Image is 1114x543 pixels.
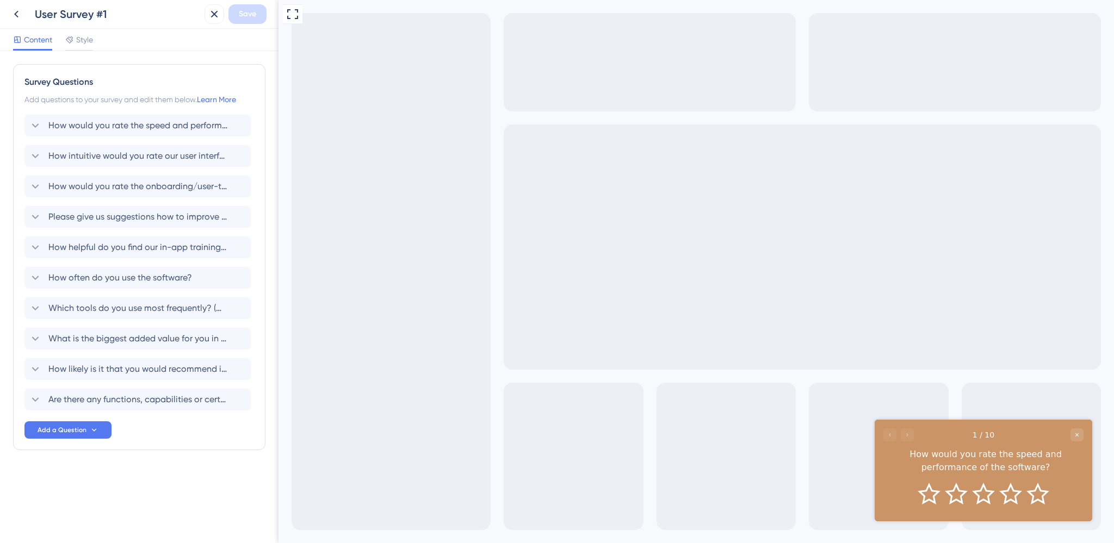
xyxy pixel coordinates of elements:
span: Which tools do you use most frequently? (multiple choice possible) [48,302,228,315]
span: Add a Question [38,426,86,434]
span: What is the biggest added value for you in using the ivoflow software? [48,332,228,345]
span: How would you rate the speed and performance of the software? [48,119,228,132]
span: How often do you use the software? [48,271,192,284]
span: Content [24,33,52,46]
span: Are there any functions, capabilities or certain data-points that are missing within ivoflow? (op... [48,393,228,406]
span: How intuitive would you rate our user interface? [48,149,228,163]
span: Save [239,8,256,21]
span: Please give us suggestions how to improve our training sessions [48,210,228,223]
a: Learn More [197,95,236,104]
span: Style [76,33,93,46]
div: User Survey #1 [35,7,200,22]
span: How likely is it that you would recommend ivoflow? [48,363,228,376]
button: Save [228,4,267,24]
div: Survey Questions [24,76,254,89]
iframe: UserGuiding Survey [596,420,814,522]
div: Add questions to your survey and edit them below. [24,93,254,106]
span: How helpful do you find our in-app training function (User-Guiding)? [48,241,228,254]
span: How would you rate the onboarding/user-training in retrospect? [48,180,228,193]
button: Add a Question [24,421,112,439]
